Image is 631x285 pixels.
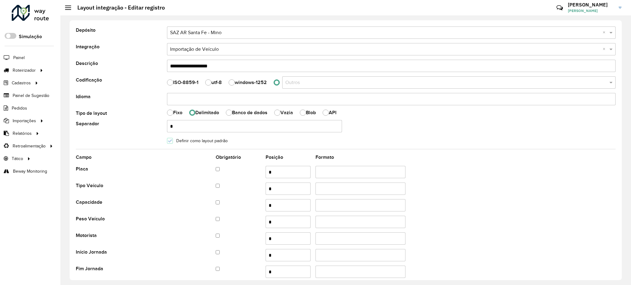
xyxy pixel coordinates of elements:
label: Idioma [72,93,163,107]
span: Tático [12,155,23,162]
span: Pedidos [12,105,27,111]
a: Contato Rápido [553,1,566,14]
h3: [PERSON_NAME] [568,2,614,8]
span: Beway Monitoring [13,168,47,175]
label: Depósito [72,26,163,40]
label: Separador [72,120,163,134]
label: Codificação [72,76,163,90]
label: Banco de dados [232,110,267,115]
label: Fixo [173,110,182,115]
h2: Layout integração - Editar registro [71,4,165,11]
label: Tipo de layout [72,110,163,117]
span: Painel [13,54,25,61]
span: Importações [13,118,36,124]
span: Relatórios [13,130,32,137]
label: Capacidade [76,199,102,206]
label: Campo [76,154,92,161]
span: Roteirizador [13,67,36,74]
label: Delimitado [195,110,219,115]
label: Definir como layout padrão [173,139,228,143]
label: windows-1252 [235,80,267,85]
label: Posição [266,154,283,161]
span: Retroalimentação [13,143,46,149]
label: Blob [306,110,316,115]
span: Clear all [603,46,608,53]
label: Descrição [72,60,163,74]
label: Formato [315,154,334,161]
label: Início Jornada [76,248,107,256]
label: Vazia [280,110,293,115]
span: [PERSON_NAME] [568,8,614,14]
label: Obrigatório [216,154,241,161]
label: Fim Jornada [76,265,103,272]
label: Simulação [19,33,42,40]
label: Tipo Veículo [76,182,103,189]
label: Integração [72,43,163,57]
span: Clear all [603,29,608,36]
span: Painel de Sugestão [13,92,49,99]
label: ISO-8859-1 [173,80,198,85]
label: Peso Veículo [76,215,105,223]
span: Cadastros [12,80,31,86]
label: Motorista [76,232,97,239]
label: API [329,110,336,115]
label: Placa [76,165,88,173]
label: utf-8 [211,80,222,85]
